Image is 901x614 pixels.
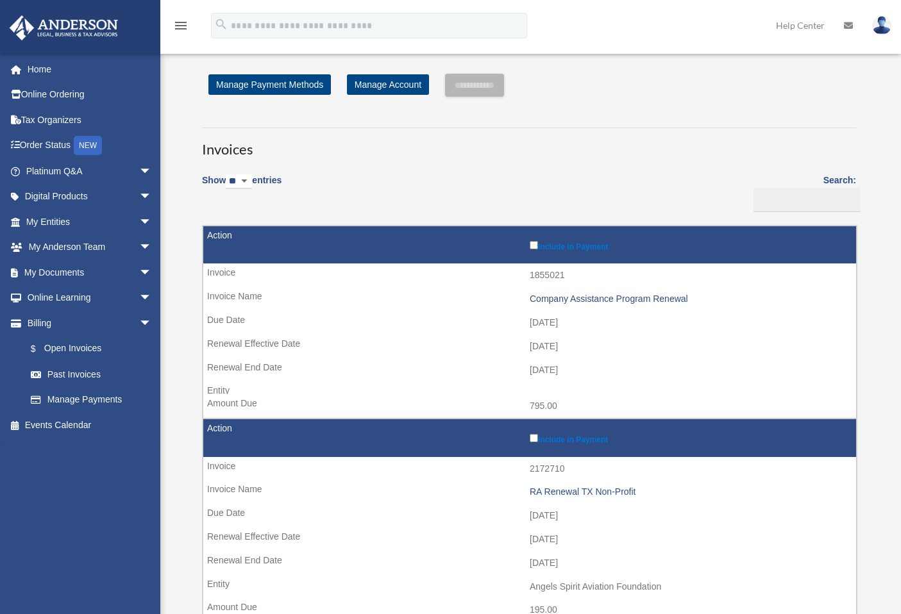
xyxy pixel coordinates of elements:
div: NEW [74,136,102,155]
span: arrow_drop_down [139,184,165,210]
a: Manage Account [347,74,429,95]
div: RA Renewal TX Non-Profit [530,486,850,497]
a: Online Learningarrow_drop_down [9,285,171,311]
i: menu [173,18,189,33]
td: [DATE] [203,551,856,576]
label: Include in Payment [530,238,850,251]
input: Search: [754,188,861,212]
a: Order StatusNEW [9,133,171,159]
td: 2172710 [203,457,856,481]
a: Digital Productsarrow_drop_down [9,184,171,210]
span: arrow_drop_down [139,285,165,311]
a: Online Ordering [9,82,171,108]
span: $ [38,341,44,357]
label: Show entries [202,172,282,202]
span: arrow_drop_down [139,310,165,336]
span: arrow_drop_down [139,209,165,235]
h3: Invoices [202,128,856,160]
a: menu [173,22,189,33]
td: [DATE] [203,335,856,359]
a: Manage Payments [18,387,165,413]
input: Include in Payment [530,434,538,442]
a: Platinum Q&Aarrow_drop_down [9,158,171,184]
label: Include in Payment [530,431,850,444]
td: [DATE] [203,527,856,552]
td: [DATE] [203,358,856,383]
a: My Anderson Teamarrow_drop_down [9,235,171,260]
img: Anderson Advisors Platinum Portal [6,15,122,40]
input: Include in Payment [530,241,538,249]
select: Showentries [226,174,252,189]
a: Manage Payment Methods [208,74,331,95]
a: Tax Organizers [9,107,171,133]
i: search [214,17,228,31]
a: My Documentsarrow_drop_down [9,260,171,285]
a: $Open Invoices [18,336,158,362]
td: 795.00 [203,394,856,419]
span: arrow_drop_down [139,235,165,261]
td: [DATE] [203,311,856,335]
a: Home [9,56,171,82]
a: Past Invoices [18,361,165,387]
img: User Pic [872,16,891,35]
label: Search: [749,172,856,212]
a: Events Calendar [9,412,171,438]
span: arrow_drop_down [139,260,165,286]
div: Company Assistance Program Renewal [530,294,850,304]
td: [DATE] [203,504,856,528]
td: Angels Spirit Aviation Foundation [203,575,856,599]
a: My Entitiesarrow_drop_down [9,209,171,235]
a: Billingarrow_drop_down [9,310,165,336]
span: arrow_drop_down [139,158,165,185]
td: 1855021 [203,263,856,288]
